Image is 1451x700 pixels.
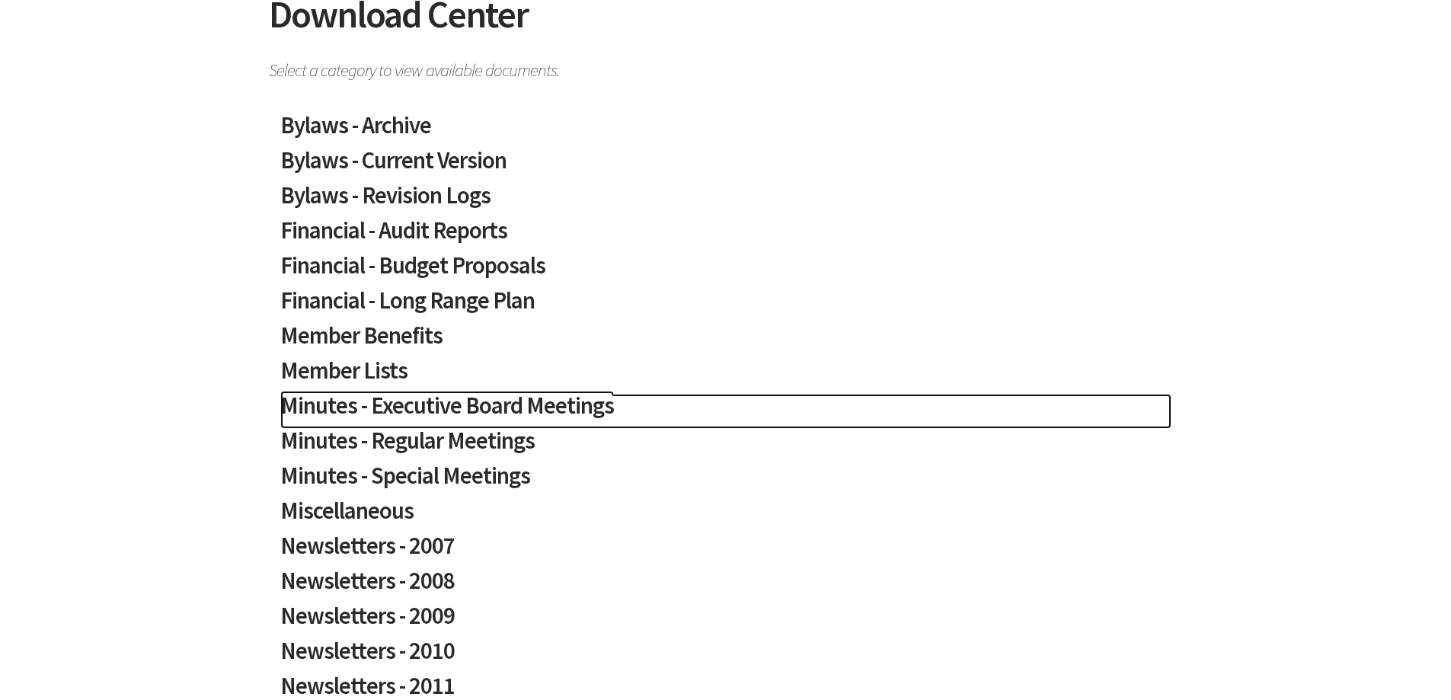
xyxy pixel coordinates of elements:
a: Bylaws - Archive [280,113,1171,149]
a: Minutes - Special Meetings [280,464,1171,499]
a: Newsletters - 2007 [280,534,1171,569]
a: Member Lists [280,359,1171,394]
a: Newsletters - 2008 [280,569,1171,604]
a: Minutes - Regular Meetings [280,429,1171,464]
a: Newsletters - 2010 [280,639,1171,674]
a: Minutes - Executive Board Meetings [280,394,1171,429]
span: Select a category to view available documents. [269,53,1183,79]
a: Financial - Audit Reports [280,219,1171,254]
a: Newsletters - 2009 [280,604,1171,639]
a: Financial - Long Range Plan [280,289,1171,324]
a: Bylaws - Current Version [280,149,1171,184]
a: Financial - Budget Proposals [280,254,1171,289]
a: Miscellaneous [280,499,1171,534]
a: Member Benefits [280,324,1171,359]
a: Bylaws - Revision Logs [280,184,1171,219]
